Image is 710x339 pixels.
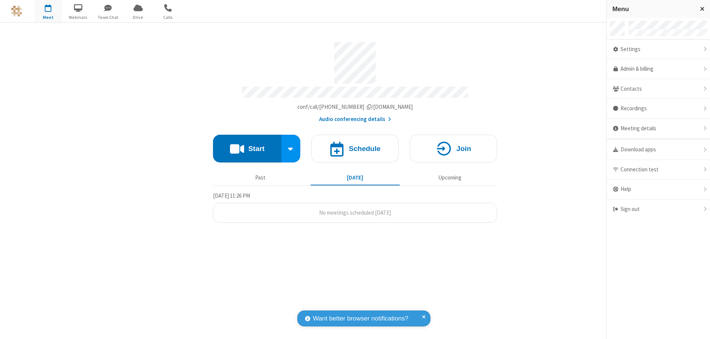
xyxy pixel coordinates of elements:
button: Schedule [311,135,399,162]
span: Webinars [64,14,92,21]
button: Past [216,171,305,185]
span: Meet [34,14,62,21]
h4: Join [456,145,471,152]
button: [DATE] [311,171,400,185]
span: No meetings scheduled [DATE] [319,209,391,216]
button: Start [213,135,281,162]
h4: Schedule [349,145,381,152]
span: Team Chat [94,14,122,21]
h4: Start [248,145,264,152]
div: Sign out [607,199,710,219]
button: Copy my meeting room linkCopy my meeting room link [297,103,413,111]
div: Recordings [607,99,710,119]
button: Upcoming [405,171,494,185]
div: Start conference options [281,135,301,162]
span: [DATE] 11:26 PM [213,192,250,199]
span: Want better browser notifications? [313,314,408,323]
button: Audio conferencing details [319,115,391,124]
div: Help [607,179,710,199]
div: Meeting details [607,119,710,139]
div: Contacts [607,79,710,99]
button: Join [410,135,497,162]
img: QA Selenium DO NOT DELETE OR CHANGE [11,6,22,17]
span: Copy my meeting room link [297,103,413,110]
a: Admin & billing [607,59,710,79]
span: Calls [154,14,182,21]
div: Settings [607,40,710,60]
div: Download apps [607,140,710,160]
div: Connection test [607,160,710,180]
span: Drive [124,14,152,21]
h3: Menu [612,6,693,13]
section: Today's Meetings [213,191,497,223]
section: Account details [213,37,497,124]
